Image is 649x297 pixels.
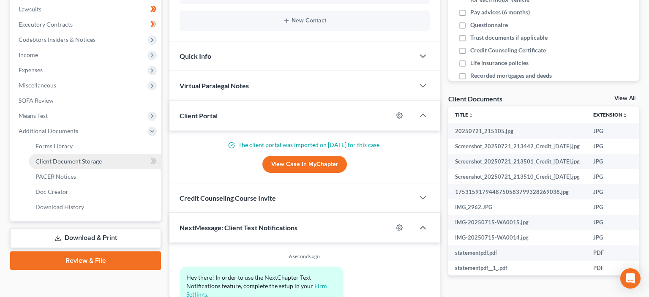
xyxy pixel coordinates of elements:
span: Expenses [19,66,43,74]
div: 6 seconds ago [180,253,430,260]
span: Codebtors Insiders & Notices [19,36,95,43]
td: JPG [586,184,634,199]
span: Questionnaire [470,21,508,29]
a: Review & File [10,251,161,270]
span: Recorded mortgages and deeds [470,71,552,80]
td: Screenshot_20250721_213501_Credit_[DATE].jpg [448,154,586,169]
a: View Case in MyChapter [262,156,347,173]
a: Forms Library [29,139,161,154]
td: Screenshot_20250721_213442_Credit_[DATE].jpg [448,139,586,154]
div: Client Documents [448,94,502,103]
span: Hey there! In order to use the NextChapter Text Notifications feature, complete the setup in your [186,274,313,289]
span: Income [19,51,38,58]
a: Client Document Storage [29,154,161,169]
span: Life insurance policies [470,59,529,67]
span: Download History [35,203,84,210]
span: Trust documents if applicable [470,33,548,42]
a: Doc Creator [29,184,161,199]
i: unfold_more [622,113,627,118]
span: Pay advices (6 months) [470,8,530,16]
td: 1753159179448750583799328269038.jpg [448,184,586,199]
td: JPG [586,199,634,215]
span: SOFA Review [19,97,54,104]
td: IMG_2962.JPG [448,199,586,215]
span: Lawsuits [19,5,41,13]
td: statementpdf__1_.pdf [448,261,586,276]
a: View All [614,95,635,101]
td: 20250721_215105.jpg [448,123,586,139]
a: SOFA Review [12,93,161,108]
span: Executory Contracts [19,21,73,28]
p: The client portal was imported on [DATE] for this case. [180,141,430,149]
td: PDF [586,245,634,261]
td: JPG [586,169,634,184]
span: Means Test [19,112,48,119]
button: New Contact [186,17,423,24]
td: Screenshot_20250721_213510_Credit_[DATE].jpg [448,169,586,184]
a: Download & Print [10,228,161,248]
span: Quick Info [180,52,211,60]
td: JPG [586,123,634,139]
td: statementpdf.pdf [448,245,586,261]
td: JPG [586,139,634,154]
a: Extensionunfold_more [593,112,627,118]
a: PACER Notices [29,169,161,184]
a: Executory Contracts [12,17,161,32]
span: Miscellaneous [19,82,56,89]
a: Download History [29,199,161,215]
span: Credit Counseling Course Invite [180,194,276,202]
td: JPG [586,230,634,245]
td: JPG [586,215,634,230]
i: unfold_more [468,113,473,118]
td: IMG-20250715-WA0015.jpg [448,215,586,230]
span: Forms Library [35,142,73,150]
span: Client Document Storage [35,158,102,165]
span: PACER Notices [35,173,76,180]
span: Virtual Paralegal Notes [180,82,249,90]
a: Titleunfold_more [455,112,473,118]
span: Client Portal [180,112,218,120]
span: NextMessage: Client Text Notifications [180,223,297,232]
span: Credit Counseling Certificate [470,46,546,54]
td: JPG [586,154,634,169]
td: PDF [586,261,634,276]
div: Open Intercom Messenger [620,268,641,289]
span: Doc Creator [35,188,68,195]
span: Additional Documents [19,127,78,134]
a: Lawsuits [12,2,161,17]
td: IMG-20250715-WA0014.jpg [448,230,586,245]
